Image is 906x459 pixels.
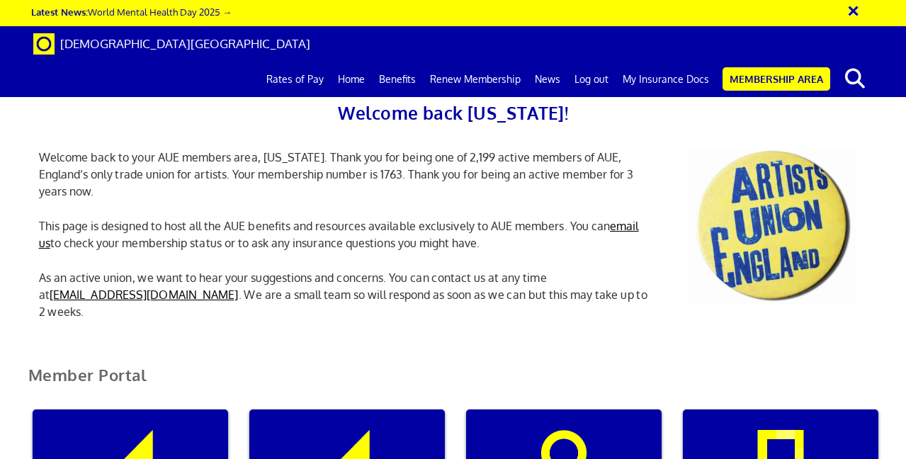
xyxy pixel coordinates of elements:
h2: Welcome back [US_STATE]! [28,99,878,127]
p: As an active union, we want to hear your suggestions and concerns. You can contact us at any time... [28,269,666,320]
a: [EMAIL_ADDRESS][DOMAIN_NAME] [50,288,239,302]
a: Brand [DEMOGRAPHIC_DATA][GEOGRAPHIC_DATA] [23,26,321,62]
button: search [833,64,876,93]
strong: Latest News: [31,6,88,18]
a: Benefits [372,62,423,97]
a: Latest News:World Mental Health Day 2025 → [31,6,232,18]
h2: Member Portal [18,366,889,401]
a: News [528,62,567,97]
p: This page is designed to host all the AUE benefits and resources available exclusively to AUE mem... [28,217,666,251]
a: email us [39,219,639,250]
a: Log out [567,62,616,97]
span: [DEMOGRAPHIC_DATA][GEOGRAPHIC_DATA] [60,36,310,51]
a: My Insurance Docs [616,62,716,97]
p: Welcome back to your AUE members area, [US_STATE]. Thank you for being one of 2,199 active member... [28,149,666,200]
a: Renew Membership [423,62,528,97]
a: Rates of Pay [259,62,331,97]
a: Membership Area [723,67,830,91]
a: Home [331,62,372,97]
